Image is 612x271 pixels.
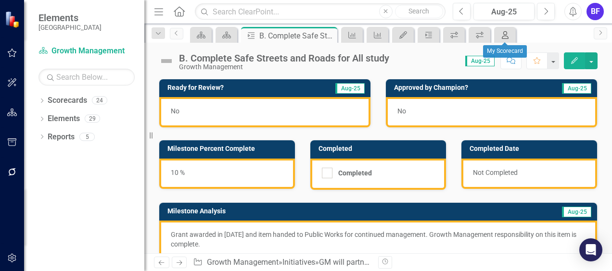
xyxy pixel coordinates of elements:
[335,83,365,94] span: Aug-25
[38,24,102,31] small: [GEOGRAPHIC_DATA]
[38,69,135,86] input: Search Below...
[85,115,100,123] div: 29
[171,230,586,249] p: Grant awarded in [DATE] and item handed to Public Works for continued management. Growth Manageme...
[394,84,535,91] h3: Approved by Champion?
[282,258,315,267] a: Initiatives
[195,3,446,20] input: Search ClearPoint...
[38,12,102,24] span: Elements
[473,3,535,20] button: Aug-25
[562,207,591,217] span: Aug-25
[483,45,527,58] div: My Scorecard
[465,56,495,66] span: Aug-25
[397,107,406,115] span: No
[477,6,531,18] div: Aug-25
[319,145,441,152] h3: Completed
[395,5,443,18] button: Search
[48,95,87,106] a: Scorecards
[5,11,22,28] img: ClearPoint Strategy
[562,83,591,94] span: Aug-25
[207,258,279,267] a: Growth Management
[461,159,597,189] div: Not Completed
[579,238,602,261] div: Open Intercom Messenger
[408,7,429,15] span: Search
[167,84,296,91] h3: Ready for Review?
[259,30,335,42] div: B. Complete Safe Streets and Roads for All study
[171,107,179,115] span: No
[48,113,80,124] a: Elements
[38,46,135,57] a: Growth Management
[179,53,389,63] div: B. Complete Safe Streets and Roads for All study
[92,97,107,105] div: 24
[159,159,295,189] div: 10 %
[79,133,95,141] div: 5
[159,53,174,69] img: Not Defined
[586,3,604,20] button: BF
[167,145,290,152] h3: Milestone Percent Complete
[193,257,371,268] div: » » »
[48,132,75,143] a: Reports
[179,63,389,71] div: Growth Management
[167,208,447,215] h3: Milestone Analysis
[470,145,592,152] h3: Completed Date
